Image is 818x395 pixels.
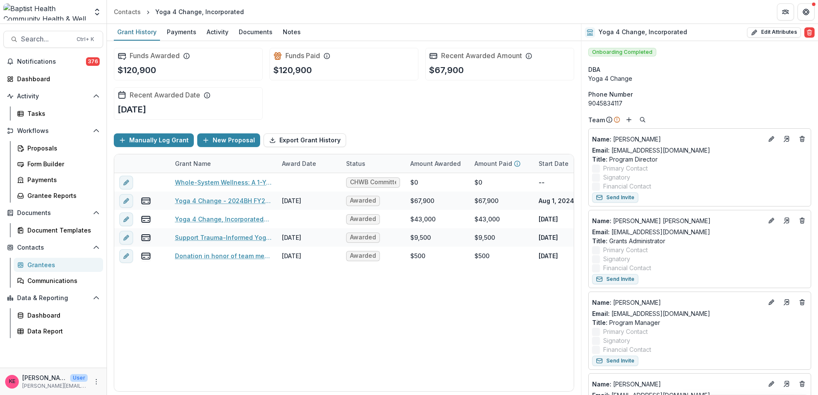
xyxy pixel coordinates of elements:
[350,252,376,259] span: Awarded
[592,135,763,144] a: Name: [PERSON_NAME]
[9,379,15,384] div: Katie E
[592,237,608,245] span: Title :
[17,58,86,65] span: Notifications
[410,215,436,224] div: $43,000
[592,319,608,326] span: Title :
[766,134,777,144] button: Edit
[603,164,648,173] span: Primary Contact
[3,241,103,254] button: Open Contacts
[155,7,244,16] div: Yoga 4 Change, Incorporated
[410,251,425,260] div: $500
[175,178,272,187] a: Whole-System Wellness: A 1-Year Pilot to Support [DEMOGRAPHIC_DATA] Medical Center South Staff Th...
[14,106,103,121] a: Tasks
[797,134,807,144] button: Deletes
[603,182,651,191] span: Financial Contact
[603,336,630,345] span: Signatory
[141,196,151,206] button: view-payments
[273,64,312,77] p: $120,900
[141,233,151,243] button: view-payments
[780,377,794,391] a: Go to contact
[588,90,633,99] span: Phone Number
[592,380,763,389] p: [PERSON_NAME]
[14,157,103,171] a: Form Builder
[22,373,67,382] p: [PERSON_NAME]
[780,295,794,309] a: Go to contact
[469,154,533,173] div: Amount Paid
[17,127,89,135] span: Workflows
[592,135,763,144] p: [PERSON_NAME]
[141,251,151,261] button: view-payments
[474,196,498,205] div: $67,900
[637,115,648,125] button: Search
[592,155,807,164] p: Program Director
[592,146,710,155] a: Email: [EMAIL_ADDRESS][DOMAIN_NAME]
[592,136,611,143] span: Name :
[3,31,103,48] button: Search...
[592,156,608,163] span: Title :
[410,196,434,205] div: $67,900
[405,159,466,168] div: Amount Awarded
[592,310,610,317] span: Email:
[203,24,232,41] a: Activity
[277,154,341,173] div: Award Date
[592,380,611,388] span: Name :
[624,115,634,125] button: Add
[279,24,304,41] a: Notes
[17,93,89,100] span: Activity
[170,154,277,173] div: Grant Name
[588,74,811,83] div: Yoga 4 Change
[350,197,376,204] span: Awarded
[279,26,304,38] div: Notes
[114,133,194,147] button: Manually Log Grant
[603,245,648,254] span: Primary Contact
[119,249,133,263] button: edit
[592,298,763,307] p: [PERSON_NAME]
[341,154,405,173] div: Status
[592,274,638,284] button: Send Invite
[341,159,370,168] div: Status
[3,72,103,86] a: Dashboard
[592,298,763,307] a: Name: [PERSON_NAME]
[17,209,89,217] span: Documents
[592,299,611,306] span: Name :
[91,3,103,21] button: Open entity switcher
[114,24,160,41] a: Grant History
[588,65,600,74] span: DBA
[592,216,763,225] a: Name: [PERSON_NAME] [PERSON_NAME]
[27,144,96,153] div: Proposals
[592,380,763,389] a: Name: [PERSON_NAME]
[410,233,431,242] div: $9,500
[350,234,376,241] span: Awarded
[110,6,247,18] nav: breadcrumb
[804,27,815,38] button: Delete
[592,216,763,225] p: [PERSON_NAME] [PERSON_NAME]
[119,212,133,226] button: edit
[797,215,807,226] button: Deletes
[27,159,96,168] div: Form Builder
[235,24,276,41] a: Documents
[14,141,103,155] a: Proposals
[235,26,276,38] div: Documents
[474,215,500,224] div: $43,000
[277,159,321,168] div: Award Date
[592,318,807,327] p: Program Manager
[27,260,96,269] div: Grantees
[588,115,605,124] p: Team
[766,215,777,226] button: Edit
[592,309,710,318] a: Email: [EMAIL_ADDRESS][DOMAIN_NAME]
[27,109,96,118] div: Tasks
[118,64,156,77] p: $120,900
[405,154,469,173] div: Amount Awarded
[119,176,133,189] button: edit
[592,192,638,203] button: Send Invite
[282,196,301,205] div: [DATE]
[3,291,103,305] button: Open Data & Reporting
[91,377,101,387] button: More
[17,244,89,251] span: Contacts
[747,27,801,38] button: Edit Attributes
[350,179,396,186] span: CHWB Committee Review
[22,382,88,390] p: [PERSON_NAME][EMAIL_ADDRESS][DOMAIN_NAME]
[14,223,103,237] a: Document Templates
